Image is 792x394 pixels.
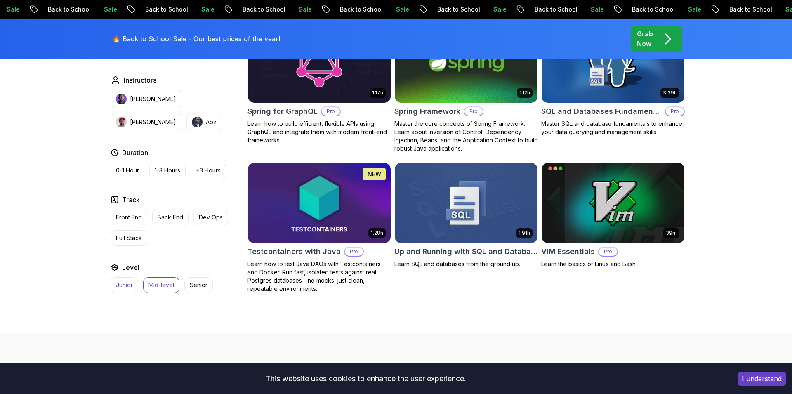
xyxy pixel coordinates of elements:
p: Back to School [429,5,486,14]
h2: VIM Essentials [541,246,595,257]
p: 3.39h [663,90,677,96]
p: Grab Now [637,29,653,49]
p: 1.28h [371,230,383,236]
p: 0-1 Hour [116,166,139,175]
div: This website uses cookies to enhance the user experience. [6,370,726,388]
img: Testcontainers with Java card [248,163,391,243]
p: Learn how to test Java DAOs with Testcontainers and Docker. Run fast, isolated tests against real... [247,260,391,293]
button: Junior [111,277,138,293]
h2: Track [122,195,140,205]
p: NEW [368,170,381,178]
button: Back End [152,210,189,225]
h2: Testcontainers with Java [247,246,341,257]
p: 🔥 Back to School Sale - Our best prices of the year! [112,34,280,44]
p: Pro [666,107,684,116]
h2: Spring for GraphQL [247,106,318,117]
button: 0-1 Hour [111,163,144,178]
img: instructor img [116,117,127,127]
button: instructor img[PERSON_NAME] [111,113,181,131]
button: Front End [111,210,147,225]
button: instructor imgAbz [186,113,222,131]
p: Pro [599,248,617,256]
p: [PERSON_NAME] [130,95,176,103]
p: Pro [345,248,363,256]
button: Mid-level [143,277,179,293]
p: Mid-level [148,281,174,289]
p: Learn SQL and databases from the ground up. [394,260,538,268]
p: Full Stack [116,234,142,242]
p: Senior [190,281,207,289]
p: Sale [680,5,707,14]
p: Back End [158,213,183,222]
h2: SQL and Databases Fundamentals [541,106,662,117]
p: 1.91h [519,230,530,236]
img: SQL and Databases Fundamentals card [542,23,684,103]
p: Pro [464,107,483,116]
a: Spring Framework card1.12hSpring FrameworkProMaster the core concepts of Spring Framework. Learn ... [394,22,538,153]
h2: Duration [122,148,148,158]
p: Sale [388,5,415,14]
p: Sale [583,5,609,14]
img: Up and Running with SQL and Databases card [395,163,537,243]
p: Learn how to build efficient, flexible APIs using GraphQL and integrate them with modern front-en... [247,120,391,144]
p: Master the core concepts of Spring Framework. Learn about Inversion of Control, Dependency Inject... [394,120,538,153]
button: Accept cookies [738,372,786,386]
img: VIM Essentials card [542,163,684,243]
p: Front End [116,213,142,222]
p: 1.17h [372,90,383,96]
p: Back to School [235,5,291,14]
p: 1-3 Hours [155,166,180,175]
button: Full Stack [111,230,147,246]
p: Sale [96,5,123,14]
p: Abz [206,118,217,126]
button: Dev Ops [193,210,228,225]
p: Learn the basics of Linux and Bash. [541,260,685,268]
a: Up and Running with SQL and Databases card1.91hUp and Running with SQL and DatabasesLearn SQL and... [394,163,538,268]
button: instructor img[PERSON_NAME] [111,90,181,108]
h2: Up and Running with SQL and Databases [394,246,538,257]
a: SQL and Databases Fundamentals card3.39hSQL and Databases FundamentalsProMaster SQL and database ... [541,22,685,136]
h2: Instructors [124,75,156,85]
p: 1.12h [519,90,530,96]
img: instructor img [116,94,127,104]
a: Testcontainers with Java card1.28hNEWTestcontainers with JavaProLearn how to test Java DAOs with ... [247,163,391,293]
p: Master SQL and database fundamentals to enhance your data querying and management skills. [541,120,685,136]
p: Sale [193,5,220,14]
p: +3 Hours [196,166,221,175]
p: Back to School [527,5,583,14]
p: Back to School [332,5,388,14]
h2: Level [122,262,139,272]
p: Back to School [624,5,680,14]
p: Dev Ops [199,213,223,222]
button: +3 Hours [191,163,226,178]
p: Pro [322,107,340,116]
p: 39m [666,230,677,236]
p: Back to School [137,5,193,14]
p: Sale [486,5,512,14]
img: Spring for GraphQL card [248,23,391,103]
h2: Spring Framework [394,106,460,117]
a: VIM Essentials card39mVIM EssentialsProLearn the basics of Linux and Bash. [541,163,685,268]
p: Back to School [721,5,778,14]
button: Senior [184,277,213,293]
button: 1-3 Hours [149,163,186,178]
p: Back to School [40,5,96,14]
a: Spring for GraphQL card1.17hSpring for GraphQLProLearn how to build efficient, flexible APIs usin... [247,22,391,144]
img: Spring Framework card [395,23,537,103]
p: [PERSON_NAME] [130,118,176,126]
p: Junior [116,281,133,289]
p: Sale [291,5,317,14]
img: instructor img [192,117,203,127]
